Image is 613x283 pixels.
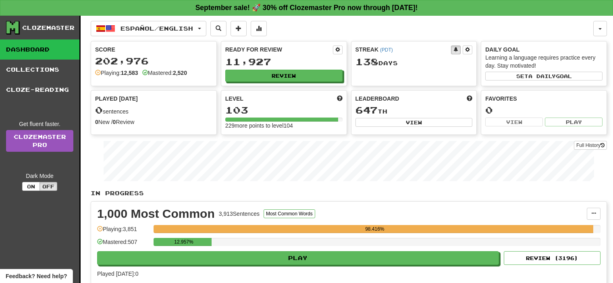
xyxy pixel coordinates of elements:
div: Streak [355,45,451,54]
div: New / Review [95,118,212,126]
button: View [355,118,473,127]
div: 1,000 Most Common [97,208,215,220]
span: 138 [355,56,378,67]
strong: September sale! 🚀 30% off Clozemaster Pro now through [DATE]! [195,4,418,12]
span: This week in points, UTC [467,95,472,103]
span: Leaderboard [355,95,399,103]
button: Off [39,182,57,191]
button: Review (3196) [504,251,601,265]
span: a daily [528,73,556,79]
button: More stats [251,21,267,36]
button: Play [545,118,603,126]
span: Score more points to level up [337,95,343,103]
div: 202,976 [95,56,212,66]
div: th [355,105,473,116]
strong: 0 [113,119,116,125]
div: 11,927 [225,57,343,67]
a: ClozemasterPro [6,130,73,152]
div: Playing: [95,69,138,77]
div: Playing: 3,851 [97,225,150,238]
button: Add sentence to collection [231,21,247,36]
span: 0 [95,104,103,116]
p: In Progress [91,189,607,197]
div: 98.416% [156,225,593,233]
button: Full History [574,141,607,150]
div: 0 [485,105,603,115]
div: Mastered: [142,69,187,77]
a: (PDT) [380,47,393,53]
div: 12.957% [156,238,211,246]
button: Review [225,70,343,82]
div: Mastered: 507 [97,238,150,251]
strong: 2,520 [173,70,187,76]
div: Score [95,45,212,54]
div: Clozemaster [22,24,75,32]
div: Dark Mode [6,172,73,180]
button: Most Common Words [264,209,315,218]
div: Get fluent faster. [6,120,73,128]
button: Search sentences [210,21,226,36]
div: Daily Goal [485,45,603,54]
span: Open feedback widget [6,272,67,280]
div: Favorites [485,95,603,103]
div: 3,913 Sentences [219,210,260,218]
span: 647 [355,104,378,116]
span: Level [225,95,243,103]
button: Play [97,251,499,265]
span: Español / English [121,25,193,32]
div: sentences [95,105,212,116]
button: On [22,182,40,191]
div: Day s [355,57,473,67]
button: Seta dailygoal [485,72,603,81]
strong: 0 [95,119,98,125]
strong: 12,583 [121,70,138,76]
div: 229 more points to level 104 [225,122,343,130]
button: Español/English [91,21,206,36]
span: Played [DATE]: 0 [97,271,138,277]
button: View [485,118,543,126]
div: 103 [225,105,343,115]
span: Played [DATE] [95,95,138,103]
div: Ready for Review [225,45,333,54]
div: Learning a language requires practice every day. Stay motivated! [485,54,603,70]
